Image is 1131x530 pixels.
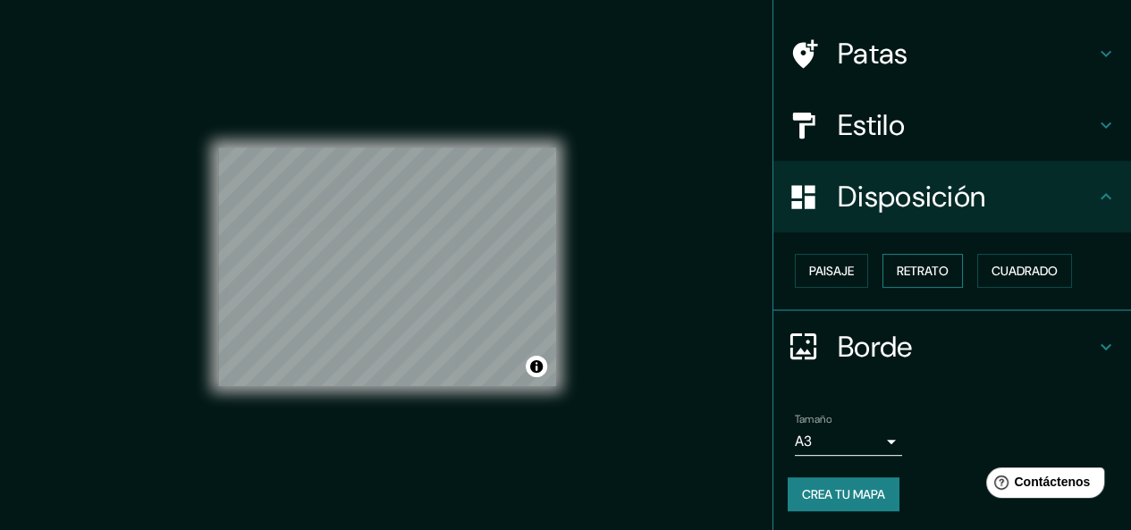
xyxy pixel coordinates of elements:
[897,263,949,279] font: Retrato
[773,311,1131,383] div: Borde
[526,356,547,377] button: Activar o desactivar atribución
[992,263,1058,279] font: Cuadrado
[795,432,812,450] font: A3
[788,477,899,511] button: Crea tu mapa
[773,89,1131,161] div: Estilo
[795,254,868,288] button: Paisaje
[773,161,1131,232] div: Disposición
[838,35,908,72] font: Patas
[972,460,1111,510] iframe: Lanzador de widgets de ayuda
[809,263,854,279] font: Paisaje
[218,147,556,386] canvas: Mapa
[773,18,1131,89] div: Patas
[838,178,985,215] font: Disposición
[802,486,885,502] font: Crea tu mapa
[977,254,1072,288] button: Cuadrado
[882,254,963,288] button: Retrato
[838,328,913,366] font: Borde
[838,106,905,144] font: Estilo
[795,412,831,426] font: Tamaño
[795,427,902,456] div: A3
